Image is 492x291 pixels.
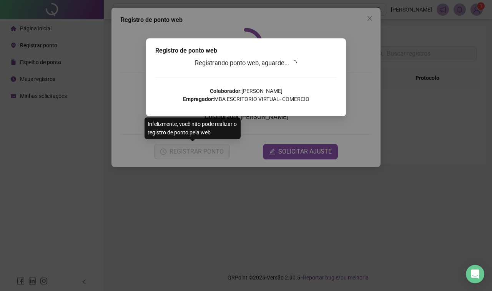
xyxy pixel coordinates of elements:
[291,60,298,66] span: loading
[210,88,240,94] strong: Colaborador
[466,265,484,283] div: Open Intercom Messenger
[155,87,337,103] p: : [PERSON_NAME] : MBA ESCRITORIO VIRTUAL- COMERCIO
[183,96,213,102] strong: Empregador
[155,46,337,55] div: Registro de ponto web
[155,58,337,68] h3: Registrando ponto web, aguarde...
